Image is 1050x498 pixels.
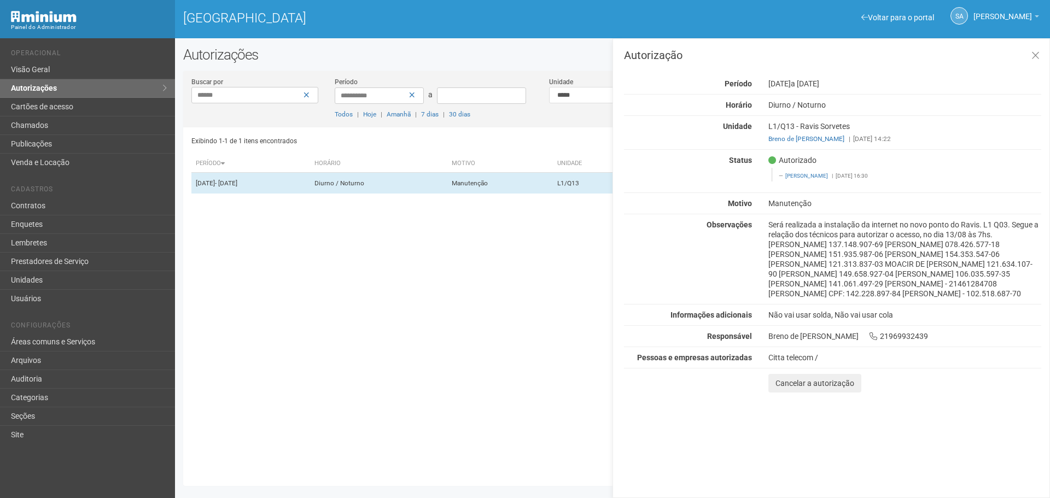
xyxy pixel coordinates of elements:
[768,155,816,165] span: Autorizado
[791,79,819,88] span: a [DATE]
[447,173,553,194] td: Manutenção
[950,7,968,25] a: SA
[11,49,167,61] li: Operacional
[387,110,411,118] a: Amanhã
[310,155,448,173] th: Horário
[670,310,752,319] strong: Informações adicionais
[447,155,553,173] th: Motivo
[707,332,752,341] strong: Responsável
[760,121,1049,144] div: L1/Q13 - Ravis Sorvetes
[785,173,828,179] a: [PERSON_NAME]
[381,110,382,118] span: |
[760,220,1049,298] div: Será realizada a instalação da internet no novo ponto do Ravis. L1 Q03. Segue a relação dos técni...
[11,321,167,333] li: Configurações
[183,46,1042,63] h2: Autorizações
[707,220,752,229] strong: Observações
[760,198,1049,208] div: Manutenção
[861,13,934,22] a: Voltar para o portal
[191,133,609,149] div: Exibindo 1-1 de 1 itens encontrados
[973,14,1039,22] a: [PERSON_NAME]
[549,77,573,87] label: Unidade
[729,156,752,165] strong: Status
[335,77,358,87] label: Período
[725,79,752,88] strong: Período
[768,134,1041,144] div: [DATE] 14:22
[849,135,850,143] span: |
[357,110,359,118] span: |
[553,155,632,173] th: Unidade
[624,50,1041,61] h3: Autorização
[310,173,448,194] td: Diurno / Noturno
[215,179,237,187] span: - [DATE]
[768,135,844,143] a: Breno de [PERSON_NAME]
[363,110,376,118] a: Hoje
[832,173,833,179] span: |
[760,100,1049,110] div: Diurno / Noturno
[11,185,167,197] li: Cadastros
[760,310,1049,320] div: Não vai usar solda, Não vai usar cola
[335,110,353,118] a: Todos
[779,172,1035,180] footer: [DATE] 16:30
[191,173,310,194] td: [DATE]
[11,22,167,32] div: Painel do Administrador
[728,199,752,208] strong: Motivo
[191,155,310,173] th: Período
[421,110,439,118] a: 7 dias
[183,11,604,25] h1: [GEOGRAPHIC_DATA]
[768,353,1041,362] div: Citta telecom /
[760,79,1049,89] div: [DATE]
[449,110,470,118] a: 30 dias
[723,122,752,131] strong: Unidade
[415,110,417,118] span: |
[428,90,433,99] span: a
[760,331,1049,341] div: Breno de [PERSON_NAME] 21969932439
[637,353,752,362] strong: Pessoas e empresas autorizadas
[768,374,861,392] button: Cancelar a autorização
[11,11,77,22] img: Minium
[973,2,1032,21] span: Silvio Anjos
[726,101,752,109] strong: Horário
[443,110,445,118] span: |
[553,173,632,194] td: L1/Q13
[191,77,223,87] label: Buscar por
